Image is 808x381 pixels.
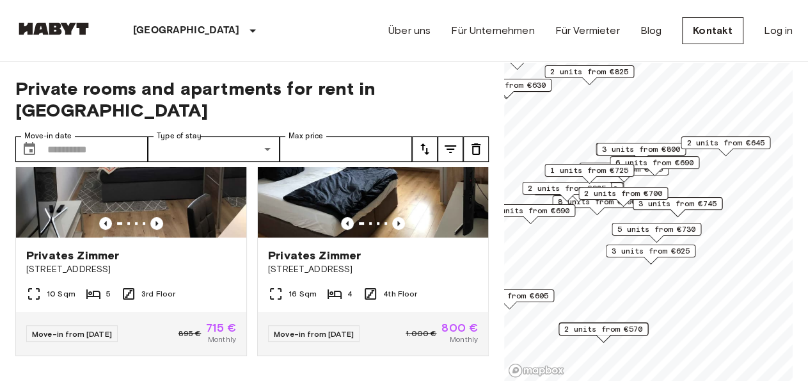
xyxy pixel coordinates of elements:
a: Mapbox logo [508,363,564,378]
div: Map marker [522,182,612,202]
button: Previous image [341,217,354,230]
span: [STREET_ADDRESS] [268,263,478,276]
label: Type of stay [157,131,202,142]
span: 5 units from €730 [617,223,695,235]
a: Für Vermieter [555,23,619,38]
span: [STREET_ADDRESS] [26,263,236,276]
span: 895 € [178,328,201,339]
a: Kontakt [682,17,743,44]
div: Map marker [579,163,669,182]
span: 5 [106,288,111,300]
span: Move-in from [DATE] [274,329,354,339]
div: Map marker [486,204,575,224]
div: Map marker [596,143,685,163]
span: 10 Sqm [47,288,75,300]
a: Log in [764,23,793,38]
span: Private rooms and apartments for rent in [GEOGRAPHIC_DATA] [15,77,489,121]
span: Privates Zimmer [26,248,119,263]
button: Choose date [17,136,42,162]
div: Map marker [610,156,699,176]
span: 6 units from €690 [615,157,693,168]
span: 1.000 € [406,328,436,339]
button: Previous image [99,217,112,230]
label: Move-in date [24,131,72,142]
div: Map marker [681,136,770,156]
button: tune [412,136,438,162]
span: Move-in from [DATE] [32,329,112,339]
span: Privates Zimmer [268,248,361,263]
span: 800 € [441,322,478,334]
span: 3 units from €745 [638,198,717,209]
span: 3 units from €625 [612,245,690,257]
span: 4th Floor [383,288,417,300]
span: 2 units from €925 [528,182,606,194]
div: Map marker [544,65,634,85]
div: Map marker [558,323,648,343]
span: 2 units from €570 [564,323,642,335]
span: 1 units from €725 [550,165,628,176]
span: Monthly [208,334,236,345]
span: Monthly [450,334,478,345]
span: 2 units from €645 [686,137,764,149]
span: 2 units from €700 [584,188,662,199]
div: Map marker [596,143,686,163]
div: Map marker [612,223,701,243]
div: Map marker [633,197,722,217]
a: Für Unternehmen [451,23,534,38]
a: Über uns [388,23,431,38]
a: Blog [640,23,661,38]
span: 4 [347,288,353,300]
span: 3rd Floor [141,288,175,300]
span: 3 units from €605 [470,290,548,302]
div: Map marker [578,187,668,207]
span: 715 € [206,322,236,334]
span: 16 Sqm [289,288,317,300]
button: Previous image [392,217,405,230]
button: tune [438,136,463,162]
span: 3 units from €800 [602,143,680,155]
a: Marketing picture of unit DE-02-009-002-02HFPrevious imagePrevious imagePrivates Zimmer[STREET_AD... [15,83,247,356]
span: 2 units from €690 [491,205,569,216]
img: Habyt [15,22,92,35]
button: tune [463,136,489,162]
div: Map marker [464,289,554,309]
span: 3 units from €630 [468,79,546,91]
a: Marketing picture of unit DE-02-007-002-04HFPrevious imagePrevious imagePrivates Zimmer[STREET_AD... [257,83,489,356]
div: Map marker [606,245,695,264]
span: 5 units from €715 [585,163,663,175]
div: Map marker [558,322,648,342]
span: 2 units from €825 [550,66,628,77]
div: Map marker [462,79,551,99]
p: [GEOGRAPHIC_DATA] [133,23,240,38]
label: Max price [289,131,323,142]
button: Previous image [150,217,163,230]
div: Map marker [544,164,634,184]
